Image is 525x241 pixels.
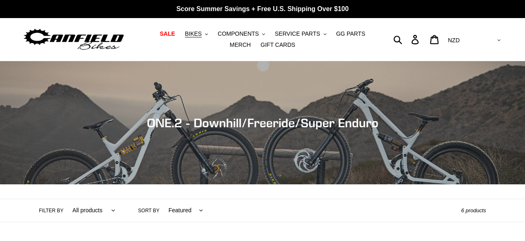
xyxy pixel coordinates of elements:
span: ONE.2 - Downhill/Freeride/Super Enduro [147,115,379,130]
a: SALE [155,28,179,39]
span: SALE [160,30,175,37]
a: MERCH [226,39,255,50]
span: BIKES [185,30,202,37]
a: GG PARTS [332,28,369,39]
label: Filter by [39,207,64,214]
span: SERVICE PARTS [275,30,320,37]
span: COMPONENTS [218,30,259,37]
a: GIFT CARDS [256,39,299,50]
span: MERCH [230,41,251,48]
button: SERVICE PARTS [271,28,330,39]
button: COMPONENTS [214,28,269,39]
span: GIFT CARDS [260,41,295,48]
span: GG PARTS [336,30,365,37]
span: 6 products [461,207,486,213]
label: Sort by [138,207,160,214]
img: Canfield Bikes [23,27,125,53]
button: BIKES [181,28,212,39]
